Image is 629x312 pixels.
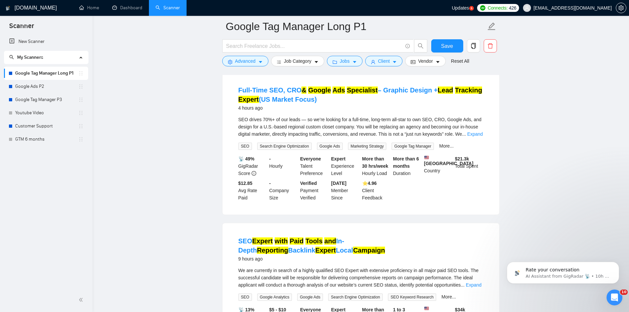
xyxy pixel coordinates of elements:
span: Scanner [4,21,39,35]
span: SEO drives 70%+ of our leads — so we’re looking for a full-time, long-term all-star to own SEO, C... [238,117,482,137]
a: Google Tag Manager P3 [15,93,78,106]
span: holder [78,97,84,102]
span: caret-down [314,59,319,64]
span: setting [228,59,232,64]
a: SEOExpert with Paid Tools andIn-DepthReportingBacklinkExpertLocalCampaign [238,237,385,254]
a: Youtube Video [15,106,78,120]
mark: Specialist [347,87,377,94]
mark: Google [308,87,331,94]
input: Scanner name... [226,18,486,35]
mark: Ads [332,87,345,94]
div: GigRadar Score [237,155,268,177]
span: info-circle [405,44,410,48]
span: Google Ads [317,143,343,150]
span: search [9,55,14,59]
mark: with [275,237,288,245]
button: userClientcaret-down [365,56,403,66]
a: searchScanner [156,5,180,11]
a: Full-Time SEO, CRO& Google Ads Specialist– Graphic Design +Lead Tracking Expert(US Market Focus) [238,87,482,103]
li: Google Tag Manager Long P1 [4,67,88,80]
span: Google Ads [297,294,323,301]
span: caret-down [392,59,397,64]
a: dashboardDashboard [112,5,142,11]
mark: Campaign [353,247,385,254]
span: user [525,6,529,10]
span: Vendor [418,57,433,65]
img: logo [6,3,10,14]
span: Search Engine Optimization [257,143,312,150]
span: Google Tag Manager [392,143,434,150]
span: copy [467,43,480,49]
div: Country [423,155,454,177]
div: Experience Level [330,155,361,177]
button: search [414,39,427,52]
li: Google Tag Manager P3 [4,93,88,106]
a: More... [441,294,456,299]
b: 📡 49% [238,156,255,161]
span: holder [78,71,84,76]
span: holder [78,137,84,142]
img: 🇺🇸 [424,306,429,311]
li: Customer Support [4,120,88,133]
mark: Tools [305,237,323,245]
a: Expand [466,282,481,288]
b: Verified [300,181,317,186]
mark: Expert [238,96,259,103]
mark: Expert [252,237,273,245]
b: Everyone [300,156,321,161]
div: Hourly [268,155,299,177]
span: Save [441,42,453,50]
a: New Scanner [9,35,83,48]
text: 5 [471,7,472,10]
span: Updates [452,5,469,11]
button: delete [484,39,497,52]
li: New Scanner [4,35,88,48]
li: GTM 6 months [4,133,88,146]
mark: and [324,237,336,245]
a: Google Ads P2 [15,80,78,93]
span: user [371,59,375,64]
span: folder [332,59,337,64]
button: settingAdvancedcaret-down [222,56,268,66]
img: upwork-logo.png [480,5,485,11]
div: Hourly Load [361,155,392,177]
a: Reset All [451,57,469,65]
span: We are currently in search of a highly qualified SEO Expert with extensive proficiency in all maj... [238,268,479,288]
b: [DATE] [331,181,346,186]
iframe: Intercom live chat [607,290,622,305]
mark: & [301,87,306,94]
b: More than 6 months [393,156,419,169]
div: Talent Preference [299,155,330,177]
span: SEO [238,294,252,301]
span: 10 [620,290,628,295]
a: Expand [467,131,483,137]
div: SEO drives 70%+ of our leads — so we’re looking for a full-time, long-term all-star to own SEO, C... [238,116,483,138]
span: 426 [509,4,516,12]
span: Jobs [340,57,350,65]
div: Total Spent [454,155,485,177]
button: Save [431,39,463,52]
mark: Expert [315,247,336,254]
button: copy [467,39,480,52]
mark: Lead [438,87,453,94]
input: Search Freelance Jobs... [226,42,402,50]
iframe: Intercom notifications message [497,248,629,294]
span: edit [487,22,496,31]
a: 5 [469,6,474,11]
a: More... [439,143,454,149]
span: Search Engine Optimization [328,294,383,301]
span: setting [616,5,626,11]
span: idcard [411,59,415,64]
img: 🇺🇸 [424,155,429,160]
div: Duration [392,155,423,177]
span: Connects: [488,4,507,12]
span: bars [277,59,281,64]
b: Expert [331,156,346,161]
span: Google Analytics [257,294,292,301]
span: caret-down [352,59,357,64]
span: ... [462,131,466,137]
span: holder [78,84,84,89]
